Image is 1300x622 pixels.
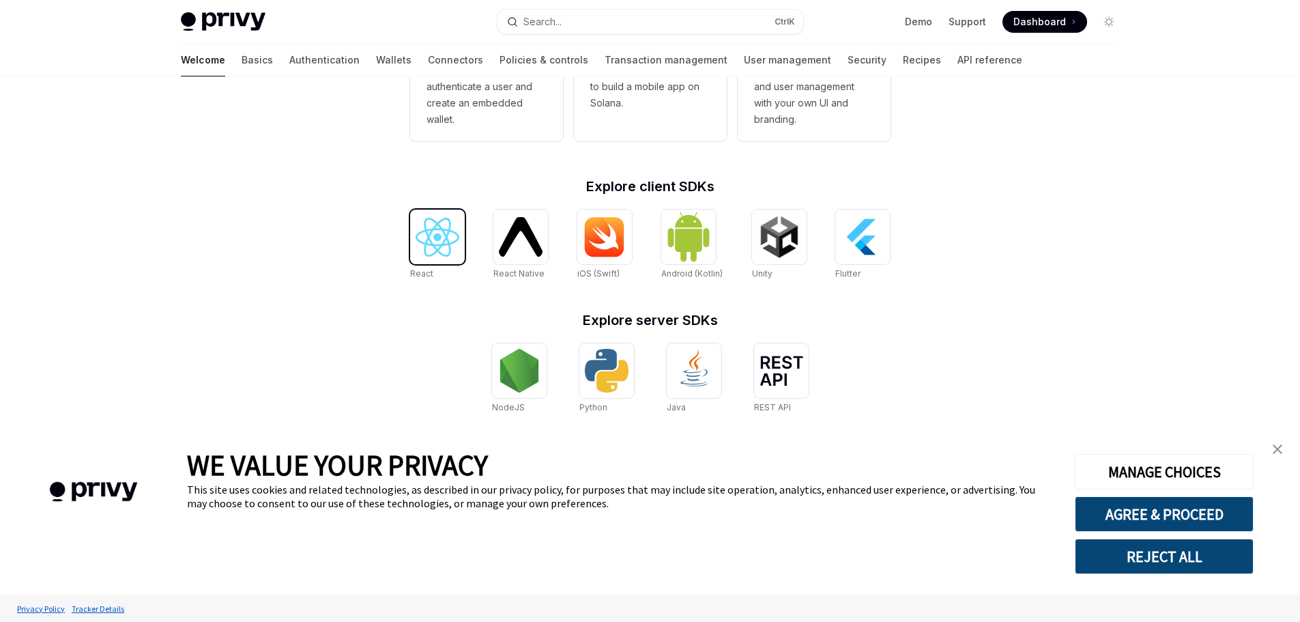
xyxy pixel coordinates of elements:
[1075,496,1254,532] button: AGREE & PROCEED
[760,356,803,386] img: REST API
[775,16,795,27] span: Ctrl K
[577,268,620,279] span: iOS (Swift)
[1075,539,1254,574] button: REJECT ALL
[754,402,791,412] span: REST API
[492,402,525,412] span: NodeJS
[428,44,483,76] a: Connectors
[497,10,803,34] button: Open search
[181,44,225,76] a: Welcome
[410,180,891,193] h2: Explore client SDKs
[757,215,801,259] img: Unity
[376,44,411,76] a: Wallets
[242,44,273,76] a: Basics
[744,44,831,76] a: User management
[752,268,772,279] span: Unity
[416,218,459,257] img: React
[20,462,167,522] img: company logo
[667,343,721,414] a: JavaJava
[14,597,68,621] a: Privacy Policy
[187,447,488,483] span: WE VALUE YOUR PRIVACY
[605,44,727,76] a: Transaction management
[957,44,1022,76] a: API reference
[835,210,890,281] a: FlutterFlutter
[661,210,723,281] a: Android (Kotlin)Android (Kotlin)
[1013,15,1066,29] span: Dashboard
[1264,436,1291,463] a: close banner
[289,44,360,76] a: Authentication
[427,62,547,128] span: Use the React SDK to authenticate a user and create an embedded wallet.
[667,402,686,412] span: Java
[492,343,547,414] a: NodeJSNodeJS
[752,210,807,281] a: UnityUnity
[410,210,465,281] a: ReactReact
[493,268,545,279] span: React Native
[848,44,886,76] a: Security
[410,268,433,279] span: React
[579,402,607,412] span: Python
[497,349,541,393] img: NodeJS
[499,217,543,256] img: React Native
[667,211,710,262] img: Android (Kotlin)
[187,483,1054,510] div: This site uses cookies and related technologies, as described in our privacy policy, for purposes...
[181,12,265,31] img: light logo
[672,349,716,393] img: Java
[579,343,634,414] a: PythonPython
[68,597,128,621] a: Tracker Details
[1075,454,1254,490] button: MANAGE CHOICES
[661,268,723,279] span: Android (Kotlin)
[1002,11,1087,33] a: Dashboard
[754,343,809,414] a: REST APIREST API
[905,15,932,29] a: Demo
[585,349,629,393] img: Python
[583,216,626,257] img: iOS (Swift)
[590,62,710,111] span: Use the React Native SDK to build a mobile app on Solana.
[1273,444,1282,454] img: close banner
[754,62,874,128] span: Whitelabel login, wallets, and user management with your own UI and branding.
[523,14,562,30] div: Search...
[903,44,941,76] a: Recipes
[841,215,884,259] img: Flutter
[949,15,986,29] a: Support
[500,44,588,76] a: Policies & controls
[835,268,861,279] span: Flutter
[1098,11,1120,33] button: Toggle dark mode
[410,313,891,327] h2: Explore server SDKs
[577,210,632,281] a: iOS (Swift)iOS (Swift)
[493,210,548,281] a: React NativeReact Native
